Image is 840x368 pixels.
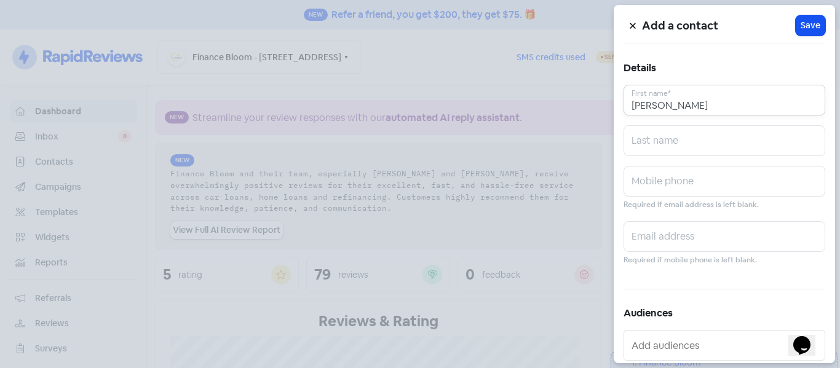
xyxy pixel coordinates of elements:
[624,166,825,197] input: Mobile phone
[796,15,825,36] button: Save
[624,85,825,115] input: First name
[801,19,820,32] span: Save
[624,125,825,156] input: Last name
[788,319,828,356] iframe: chat widget
[624,304,825,323] h5: Audiences
[632,335,820,355] input: Add audiences
[624,59,825,77] h5: Details
[642,17,796,35] h5: Add a contact
[624,254,757,266] small: Required if mobile phone is left blank.
[624,199,759,211] small: Required if email address is left blank.
[624,221,825,252] input: Email address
